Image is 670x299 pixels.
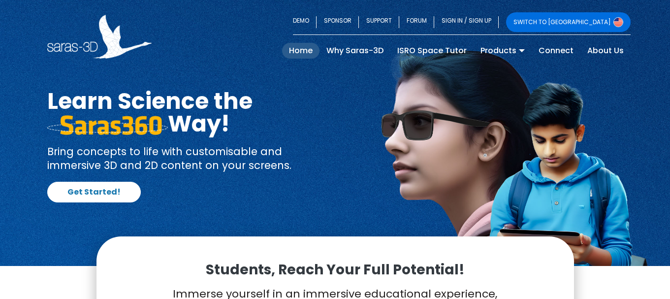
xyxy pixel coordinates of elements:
a: SIGN IN / SIGN UP [434,12,499,32]
a: SWITCH TO [GEOGRAPHIC_DATA] [506,12,631,32]
a: Products [474,43,532,59]
img: Switch to USA [613,17,623,27]
a: SPONSOR [317,12,359,32]
h1: Learn Science the Way! [47,90,328,135]
a: FORUM [399,12,434,32]
a: About Us [580,43,631,59]
a: Connect [532,43,580,59]
a: DEMO [293,12,317,32]
p: Bring concepts to life with customisable and immersive 3D and 2D content on your screens. [47,145,328,172]
a: Home [282,43,319,59]
a: ISRO Space Tutor [390,43,474,59]
a: Why Saras-3D [319,43,390,59]
p: Students, Reach Your Full Potential! [121,261,549,279]
img: Saras 3D [47,15,152,59]
a: SUPPORT [359,12,399,32]
img: saras 360 [47,115,168,135]
a: Get Started! [47,182,141,202]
